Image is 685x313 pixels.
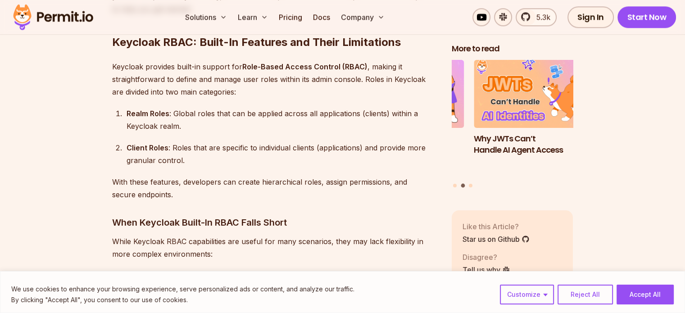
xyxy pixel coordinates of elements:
div: : Roles that are specific to individual clients (applications) and provide more granular control. [127,141,437,167]
a: Pricing [275,8,306,26]
p: By clicking "Accept All", you consent to our use of cookies. [11,295,354,305]
div: : Global roles that can be applied across all applications (clients) within a Keycloak realm. [127,107,437,132]
button: Go to slide 1 [453,184,457,187]
strong: Realm Roles [127,109,169,118]
a: Tell us why [463,264,510,275]
img: Permit logo [9,2,97,32]
button: Customize [500,285,554,304]
p: Like this Article? [463,221,530,232]
h2: More to read [452,43,573,54]
a: Docs [309,8,334,26]
a: 5.3k [516,8,557,26]
button: Accept All [617,285,674,304]
p: While Keycloak RBAC capabilities are useful for many scenarios, they may lack flexibility in more... [112,235,437,260]
li: 1 of 3 [343,60,464,178]
button: Learn [234,8,272,26]
button: Reject All [558,285,613,304]
a: Sign In [567,6,614,28]
li: 2 of 3 [474,60,595,178]
a: Star us on Github [463,234,530,245]
img: Why JWTs Can’t Handle AI Agent Access [474,60,595,128]
div: Posts [452,60,573,189]
button: Company [337,8,388,26]
h3: When Keycloak Built-In RBAC Falls Short [112,215,437,230]
h3: Why JWTs Can’t Handle AI Agent Access [474,133,595,156]
h3: The Ultimate Guide to MCP Auth: Identity, Consent, and Agent Security [343,133,464,167]
p: We use cookies to enhance your browsing experience, serve personalized ads or content, and analyz... [11,284,354,295]
a: Start Now [617,6,676,28]
a: Why JWTs Can’t Handle AI Agent AccessWhy JWTs Can’t Handle AI Agent Access [474,60,595,178]
button: Solutions [181,8,231,26]
strong: Role-Based Access Control (RBAC) [242,62,367,71]
div: : Keycloak's roles are static and coarse-grained, making it challenging to manage detailed, conte... [127,269,437,307]
span: 5.3k [531,12,550,23]
button: Go to slide 2 [461,184,465,188]
p: Disagree? [463,252,510,263]
strong: Client Roles [127,143,168,152]
p: Keycloak provides built-in support for , making it straightforward to define and manage user role... [112,60,437,98]
p: With these features, developers can create hierarchical roles, assign permissions, and secure end... [112,176,437,201]
button: Go to slide 3 [469,184,472,187]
